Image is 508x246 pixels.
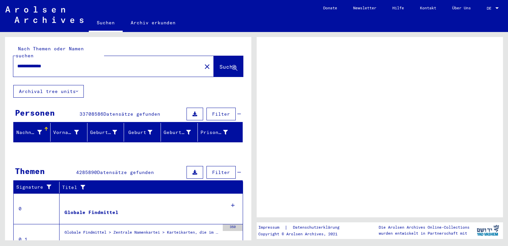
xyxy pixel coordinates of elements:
div: Titel [62,184,230,191]
div: Nachname [16,127,50,138]
span: Filter [212,169,230,175]
p: wurden entwickelt in Partnerschaft mit [379,230,469,236]
a: Suchen [89,15,123,32]
mat-header-cell: Vorname [51,123,87,142]
div: Geburt‏ [127,129,152,136]
span: Filter [212,111,230,117]
span: Datensätze gefunden [97,169,154,175]
div: Geburtsdatum [164,127,199,138]
div: Vorname [53,129,79,136]
div: 350 [223,224,243,231]
button: Archival tree units [13,85,84,98]
div: Prisoner # [200,129,228,136]
div: Prisoner # [200,127,236,138]
button: Clear [200,60,214,73]
span: Datensätze gefunden [103,111,160,117]
div: Geburtsname [90,129,117,136]
p: Copyright © Arolsen Archives, 2021 [258,231,347,237]
a: Datenschutzerklärung [288,224,347,231]
div: | [258,224,347,231]
div: Personen [15,107,55,119]
td: 0 [14,193,60,224]
p: Die Arolsen Archives Online-Collections [379,224,469,230]
div: Globale Findmittel [64,209,118,216]
button: Filter [206,166,236,179]
a: Archiv erkunden [123,15,184,31]
div: Signature [16,184,54,191]
div: Themen [15,165,45,177]
div: Geburt‏ [127,127,161,138]
button: Suche [214,56,243,77]
div: Titel [62,182,236,193]
a: Impressum [258,224,285,231]
div: Geburtsdatum [164,129,191,136]
mat-header-cell: Prisoner # [198,123,242,142]
img: yv_logo.png [475,222,500,239]
img: Arolsen_neg.svg [5,6,83,23]
mat-header-cell: Geburt‏ [124,123,161,142]
div: Nachname [16,129,42,136]
span: DE [487,6,494,11]
mat-header-cell: Geburtsname [87,123,124,142]
button: Filter [206,108,236,120]
span: Suche [219,63,236,70]
mat-header-cell: Geburtsdatum [161,123,198,142]
div: Globale Findmittel > Zentrale Namenkartei > Karteikarten, die im Rahmen der sequentiellen Massend... [64,229,219,239]
mat-icon: close [203,63,211,71]
mat-label: Nach Themen oder Namen suchen [16,46,84,59]
div: Vorname [53,127,87,138]
div: Signature [16,182,61,193]
span: 4285890 [76,169,97,175]
mat-header-cell: Nachname [14,123,51,142]
div: Geburtsname [90,127,126,138]
span: 33708586 [79,111,103,117]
